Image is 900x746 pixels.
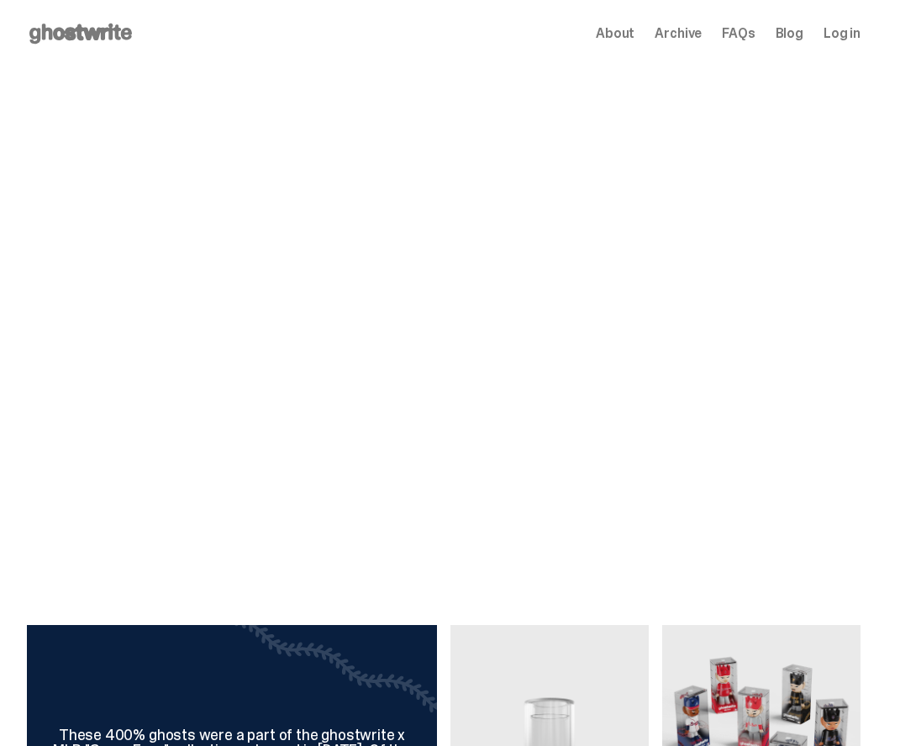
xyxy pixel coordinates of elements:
a: Archive [655,27,702,40]
a: Log in [824,27,861,40]
a: FAQs [722,27,755,40]
a: Blog [776,27,803,40]
a: About [596,27,634,40]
